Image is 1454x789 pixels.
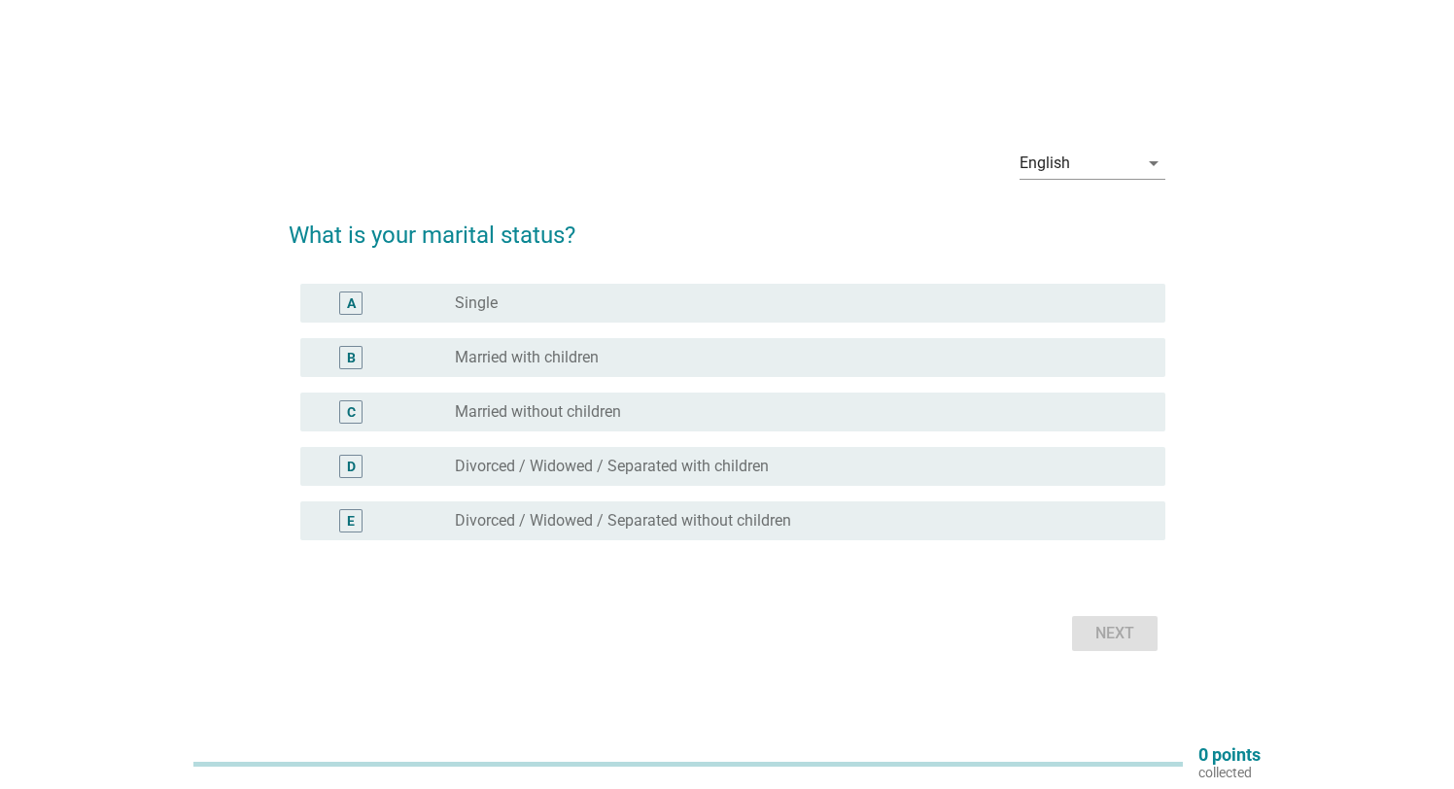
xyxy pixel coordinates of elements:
div: C [347,402,356,423]
label: Divorced / Widowed / Separated without children [455,511,791,531]
label: Divorced / Widowed / Separated with children [455,457,769,476]
label: Married without children [455,402,621,422]
div: B [347,348,356,368]
label: Married with children [455,348,599,367]
p: 0 points [1198,746,1261,764]
div: E [347,511,355,532]
p: collected [1198,764,1261,781]
div: A [347,293,356,314]
label: Single [455,293,498,313]
div: D [347,457,356,477]
h2: What is your marital status? [289,198,1164,253]
i: arrow_drop_down [1142,152,1165,175]
div: English [1020,154,1070,172]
